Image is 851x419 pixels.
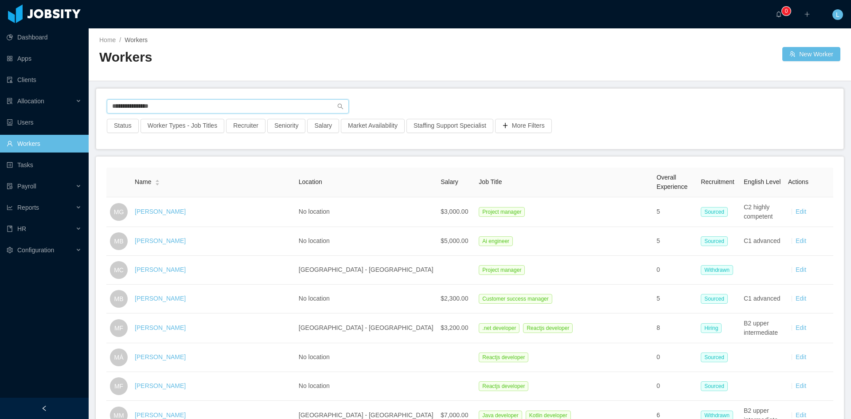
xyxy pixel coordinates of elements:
[7,226,13,232] i: icon: book
[135,208,186,215] a: [PERSON_NAME]
[479,207,525,217] span: Project manager
[107,119,139,133] button: Status
[796,237,806,244] a: Edit
[307,119,339,133] button: Salary
[653,372,697,401] td: 0
[479,294,552,304] span: Customer success manager
[776,11,782,17] i: icon: bell
[441,237,468,244] span: $5,000.00
[295,285,437,313] td: No location
[744,178,781,185] span: English Level
[7,71,82,89] a: icon: auditClients
[17,225,26,232] span: HR
[701,381,728,391] span: Sourced
[7,247,13,253] i: icon: setting
[653,256,697,285] td: 0
[701,323,722,333] span: Hiring
[441,295,468,302] span: $2,300.00
[295,197,437,227] td: No location
[740,313,785,343] td: B2 upper intermediate
[523,323,573,333] span: Reactjs developer
[653,227,697,256] td: 5
[701,208,731,215] a: Sourced
[701,266,737,273] a: Withdrawn
[701,207,728,217] span: Sourced
[299,178,322,185] span: Location
[701,352,728,362] span: Sourced
[7,50,82,67] a: icon: appstoreApps
[796,266,806,273] a: Edit
[836,9,839,20] span: L
[141,119,224,133] button: Worker Types - Job Titles
[796,324,806,331] a: Edit
[114,319,123,337] span: MF
[135,324,186,331] a: [PERSON_NAME]
[701,353,731,360] a: Sourced
[295,227,437,256] td: No location
[653,343,697,372] td: 0
[796,411,806,419] a: Edit
[295,256,437,285] td: [GEOGRAPHIC_DATA] - [GEOGRAPHIC_DATA]
[135,266,186,273] a: [PERSON_NAME]
[653,313,697,343] td: 8
[155,179,160,181] i: icon: caret-up
[114,261,124,279] span: MC
[135,237,186,244] a: [PERSON_NAME]
[495,119,552,133] button: icon: plusMore Filters
[740,227,785,256] td: C1 advanced
[782,7,791,16] sup: 0
[479,323,519,333] span: .net developer
[135,382,186,389] a: [PERSON_NAME]
[479,381,528,391] span: Reactjs developer
[135,177,151,187] span: Name
[135,295,186,302] a: [PERSON_NAME]
[701,265,733,275] span: Withdrawn
[653,197,697,227] td: 5
[701,294,728,304] span: Sourced
[341,119,405,133] button: Market Availability
[479,265,525,275] span: Project manager
[114,349,124,366] span: MÁ
[406,119,493,133] button: Staffing Support Specialist
[479,352,528,362] span: Reactjs developer
[99,36,116,43] a: Home
[7,114,82,131] a: icon: robotUsers
[740,197,785,227] td: C2 highly competent
[7,204,13,211] i: icon: line-chart
[796,295,806,302] a: Edit
[701,411,737,419] a: Withdrawn
[441,324,468,331] span: $3,200.00
[114,377,123,395] span: MF
[701,236,728,246] span: Sourced
[125,36,148,43] span: Workers
[701,295,731,302] a: Sourced
[119,36,121,43] span: /
[295,313,437,343] td: [GEOGRAPHIC_DATA] - [GEOGRAPHIC_DATA]
[701,178,734,185] span: Recruitment
[267,119,305,133] button: Seniority
[7,183,13,189] i: icon: file-protect
[701,324,725,331] a: Hiring
[7,135,82,153] a: icon: userWorkers
[656,174,687,190] span: Overall Experience
[17,98,44,105] span: Allocation
[99,48,470,67] h2: Workers
[295,372,437,401] td: No location
[155,182,160,184] i: icon: caret-down
[782,47,840,61] button: icon: usergroup-addNew Worker
[17,204,39,211] span: Reports
[441,208,468,215] span: $3,000.00
[135,353,186,360] a: [PERSON_NAME]
[788,178,808,185] span: Actions
[796,208,806,215] a: Edit
[114,232,124,250] span: MB
[17,183,36,190] span: Payroll
[701,237,731,244] a: Sourced
[17,247,54,254] span: Configuration
[796,353,806,360] a: Edit
[653,285,697,313] td: 5
[804,11,810,17] i: icon: plus
[441,178,458,185] span: Salary
[155,178,160,184] div: Sort
[441,411,468,419] span: $7,000.00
